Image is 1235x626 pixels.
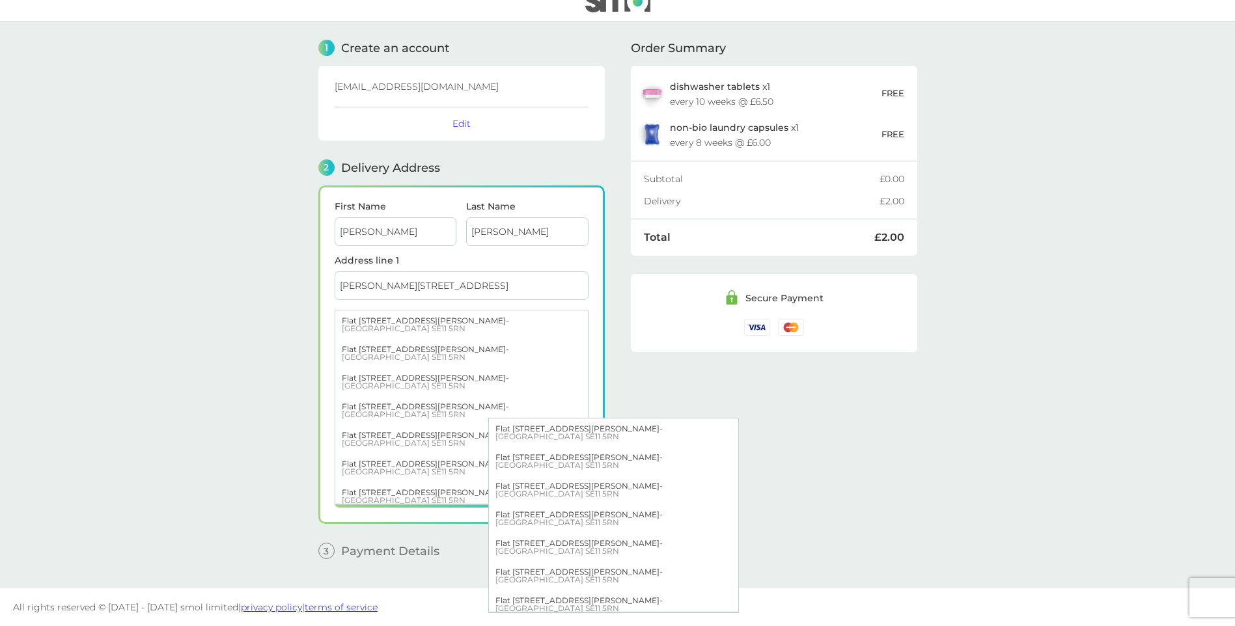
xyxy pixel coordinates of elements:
[881,87,904,100] p: FREE
[342,438,465,448] span: [GEOGRAPHIC_DATA] SE11 5RN
[342,409,465,419] span: [GEOGRAPHIC_DATA] SE11 5RN
[644,232,874,243] div: Total
[881,128,904,141] p: FREE
[341,162,440,174] span: Delivery Address
[495,546,619,556] span: [GEOGRAPHIC_DATA] SE11 5RN
[670,122,799,133] p: x 1
[342,323,465,333] span: [GEOGRAPHIC_DATA] SE11 5RN
[335,256,589,265] label: Address line 1
[495,460,619,470] span: [GEOGRAPHIC_DATA] SE11 5RN
[342,352,465,362] span: [GEOGRAPHIC_DATA] SE11 5RN
[335,202,457,211] label: First Name
[880,174,904,184] div: £0.00
[341,545,439,557] span: Payment Details
[670,81,770,92] p: x 1
[880,197,904,206] div: £2.00
[335,81,499,92] span: [EMAIL_ADDRESS][DOMAIN_NAME]
[305,601,378,613] a: terms of service
[489,533,738,562] div: Flat [STREET_ADDRESS][PERSON_NAME] -
[778,319,804,335] img: /assets/icons/cards/mastercard.svg
[318,543,335,559] span: 3
[335,396,588,425] div: Flat [STREET_ADDRESS][PERSON_NAME] -
[644,174,880,184] div: Subtotal
[318,159,335,176] span: 2
[335,310,588,339] div: Flat [STREET_ADDRESS][PERSON_NAME] -
[489,562,738,590] div: Flat [STREET_ADDRESS][PERSON_NAME] -
[489,418,738,447] div: Flat [STREET_ADDRESS][PERSON_NAME] -
[495,431,619,441] span: [GEOGRAPHIC_DATA] SE11 5RN
[489,590,738,619] div: Flat [STREET_ADDRESS][PERSON_NAME] -
[495,517,619,527] span: [GEOGRAPHIC_DATA] SE11 5RN
[341,42,449,54] span: Create an account
[452,118,471,129] button: Edit
[318,40,335,56] span: 1
[489,476,738,504] div: Flat [STREET_ADDRESS][PERSON_NAME] -
[495,603,619,613] span: [GEOGRAPHIC_DATA] SE11 5RN
[466,202,589,211] label: Last Name
[495,575,619,584] span: [GEOGRAPHIC_DATA] SE11 5RN
[489,504,738,533] div: Flat [STREET_ADDRESS][PERSON_NAME] -
[342,467,465,476] span: [GEOGRAPHIC_DATA] SE11 5RN
[874,232,904,243] div: £2.00
[335,454,588,482] div: Flat [STREET_ADDRESS][PERSON_NAME] -
[631,42,726,54] span: Order Summary
[335,339,588,368] div: Flat [STREET_ADDRESS][PERSON_NAME] -
[670,122,788,133] span: non-bio laundry capsules
[335,368,588,396] div: Flat [STREET_ADDRESS][PERSON_NAME] -
[241,601,302,613] a: privacy policy
[495,489,619,498] span: [GEOGRAPHIC_DATA] SE11 5RN
[342,495,465,505] span: [GEOGRAPHIC_DATA] SE11 5RN
[489,447,738,476] div: Flat [STREET_ADDRESS][PERSON_NAME] -
[670,97,773,106] div: every 10 weeks @ £6.50
[744,319,770,335] img: /assets/icons/cards/visa.svg
[644,197,880,206] div: Delivery
[670,81,760,92] span: dishwasher tablets
[745,293,824,303] div: Secure Payment
[670,138,771,147] div: every 8 weeks @ £6.00
[335,425,588,454] div: Flat [STREET_ADDRESS][PERSON_NAME] -
[335,482,588,511] div: Flat [STREET_ADDRESS][PERSON_NAME] -
[342,381,465,390] span: [GEOGRAPHIC_DATA] SE11 5RN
